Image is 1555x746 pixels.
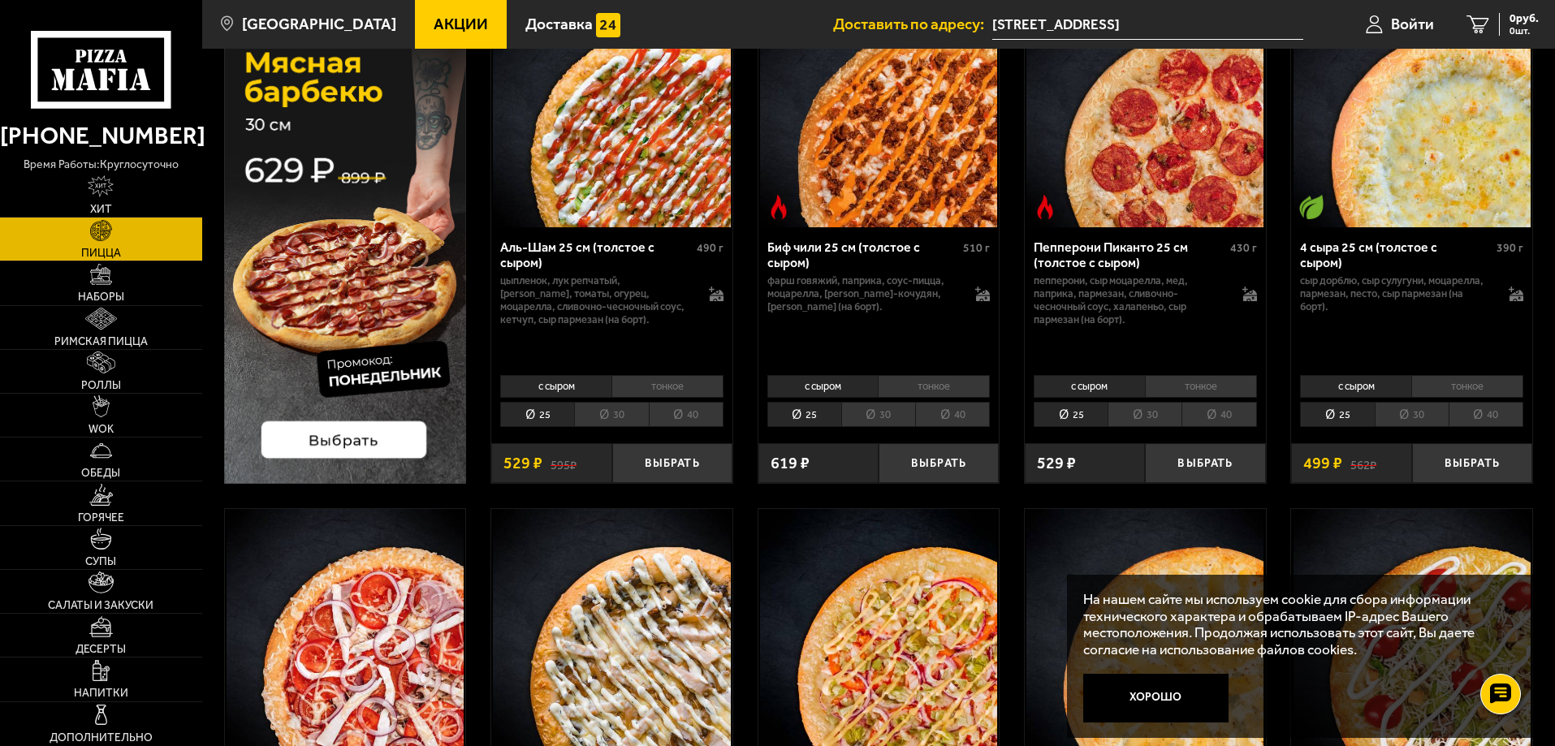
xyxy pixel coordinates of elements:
[1025,509,1266,746] a: Груша горгондзола 25 см (толстое с сыром)
[74,688,128,699] span: Напитки
[1034,402,1108,427] li: 25
[992,10,1303,40] input: Ваш адрес доставки
[1230,241,1257,255] span: 430 г
[1449,402,1523,427] li: 40
[85,556,116,567] span: Супы
[1299,195,1324,219] img: Вегетарианское блюдо
[760,509,997,746] img: Чикен Фреш 25 см (толстое с сыром)
[1294,509,1531,746] img: Цезарь 25 см (толстое с сыром)
[1303,455,1342,472] span: 499 ₽
[1510,26,1539,36] span: 0 шт.
[81,248,121,259] span: Пицца
[1083,591,1508,658] p: На нашем сайте мы используем cookie для сбора информации технического характера и обрабатываем IP...
[81,380,121,391] span: Роллы
[963,241,990,255] span: 510 г
[697,241,724,255] span: 490 г
[434,16,488,32] span: Акции
[1300,239,1492,270] div: 4 сыра 25 см (толстое с сыром)
[1181,402,1256,427] li: 40
[612,443,732,483] button: Выбрать
[525,16,593,32] span: Доставка
[1037,455,1076,472] span: 529 ₽
[1145,375,1257,398] li: тонкое
[503,455,542,472] span: 529 ₽
[50,732,153,744] span: Дополнительно
[493,509,730,746] img: Грибная с цыплёнком и сулугуни 25 см (толстое с сыром)
[1412,443,1532,483] button: Выбрать
[78,512,124,524] span: Горячее
[551,455,577,472] s: 595 ₽
[89,424,114,435] span: WOK
[574,402,648,427] li: 30
[879,443,999,483] button: Выбрать
[1497,241,1523,255] span: 390 г
[1510,13,1539,24] span: 0 руб.
[771,455,810,472] span: 619 ₽
[90,204,112,215] span: Хит
[1291,509,1532,746] a: Цезарь 25 см (толстое с сыром)
[649,402,724,427] li: 40
[596,13,620,37] img: 15daf4d41897b9f0e9f617042186c801.svg
[54,336,148,347] span: Римская пицца
[1375,402,1449,427] li: 30
[841,402,915,427] li: 30
[500,402,574,427] li: 25
[767,239,960,270] div: Биф чили 25 см (толстое с сыром)
[767,375,879,398] li: с сыром
[78,291,124,303] span: Наборы
[1391,16,1434,32] span: Войти
[1026,509,1263,746] img: Груша горгондзола 25 см (толстое с сыром)
[500,274,693,326] p: цыпленок, лук репчатый, [PERSON_NAME], томаты, огурец, моцарелла, сливочно-чесночный соус, кетчуп...
[1083,674,1229,722] button: Хорошо
[48,600,153,611] span: Салаты и закуски
[1034,375,1145,398] li: с сыром
[1411,375,1523,398] li: тонкое
[1300,375,1411,398] li: с сыром
[500,375,611,398] li: с сыром
[1350,455,1376,472] s: 562 ₽
[767,195,791,219] img: Острое блюдо
[1108,402,1181,427] li: 30
[992,10,1303,40] span: Россия, Ленинградская область, Всеволожский район, Мурино, Екатерининская улица, 17
[833,16,992,32] span: Доставить по адресу:
[500,239,693,270] div: Аль-Шам 25 см (толстое с сыром)
[767,402,841,427] li: 25
[767,274,960,313] p: фарш говяжий, паприка, соус-пицца, моцарелла, [PERSON_NAME]-кочудян, [PERSON_NAME] (на борт).
[242,16,396,32] span: [GEOGRAPHIC_DATA]
[1145,443,1265,483] button: Выбрать
[1034,239,1226,270] div: Пепперони Пиканто 25 см (толстое с сыром)
[915,402,990,427] li: 40
[1033,195,1057,219] img: Острое блюдо
[1034,274,1226,326] p: пепперони, сыр Моцарелла, мед, паприка, пармезан, сливочно-чесночный соус, халапеньо, сыр пармеза...
[1300,274,1492,313] p: сыр дорблю, сыр сулугуни, моцарелла, пармезан, песто, сыр пармезан (на борт).
[878,375,990,398] li: тонкое
[611,375,724,398] li: тонкое
[225,509,466,746] a: Петровская 25 см (толстое с сыром)
[1300,402,1374,427] li: 25
[227,509,464,746] img: Петровская 25 см (толстое с сыром)
[758,509,1000,746] a: Чикен Фреш 25 см (толстое с сыром)
[81,468,120,479] span: Обеды
[76,644,126,655] span: Десерты
[491,509,732,746] a: Грибная с цыплёнком и сулугуни 25 см (толстое с сыром)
